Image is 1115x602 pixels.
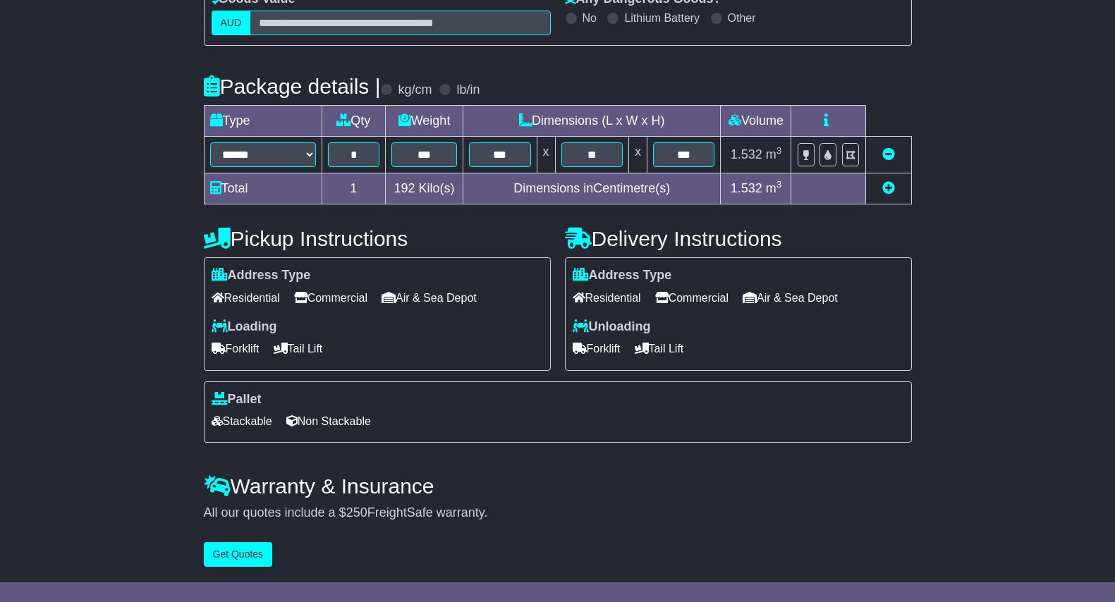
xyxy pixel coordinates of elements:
td: Qty [322,106,386,137]
a: Remove this item [882,147,895,161]
label: Unloading [573,319,651,335]
span: Air & Sea Depot [382,287,477,309]
h4: Pickup Instructions [204,227,551,250]
span: Forklift [212,338,260,360]
label: Pallet [212,392,262,407]
h4: Package details | [204,75,381,98]
h4: Warranty & Insurance [204,474,912,498]
td: Dimensions (L x W x H) [463,106,721,137]
span: 192 [394,181,415,195]
label: Loading [212,319,277,335]
label: AUD [212,11,251,35]
span: Non Stackable [286,410,371,432]
span: Tail Lift [274,338,323,360]
sup: 3 [776,145,782,156]
td: Volume [721,106,791,137]
span: m [766,181,782,195]
span: 1.532 [731,181,762,195]
label: lb/in [456,82,480,98]
span: Air & Sea Depot [743,287,838,309]
label: Lithium Battery [624,11,700,25]
span: m [766,147,782,161]
td: 1 [322,173,386,204]
div: All our quotes include a $ FreightSafe warranty. [204,505,912,521]
label: Address Type [573,268,672,283]
label: No [583,11,597,25]
td: x [537,137,555,173]
span: Stackable [212,410,272,432]
label: Address Type [212,268,311,283]
span: Residential [573,287,641,309]
span: 1.532 [731,147,762,161]
td: Kilo(s) [386,173,463,204]
label: kg/cm [398,82,432,98]
span: Residential [212,287,280,309]
span: Tail Lift [635,338,684,360]
span: 250 [346,505,367,520]
td: Dimensions in Centimetre(s) [463,173,721,204]
sup: 3 [776,179,782,190]
h4: Delivery Instructions [565,227,912,250]
label: Other [728,11,756,25]
td: Type [204,106,322,137]
button: Get Quotes [204,542,273,567]
span: Commercial [655,287,729,309]
td: x [628,137,647,173]
span: Commercial [294,287,367,309]
span: Forklift [573,338,621,360]
td: Total [204,173,322,204]
td: Weight [386,106,463,137]
a: Add new item [882,181,895,195]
